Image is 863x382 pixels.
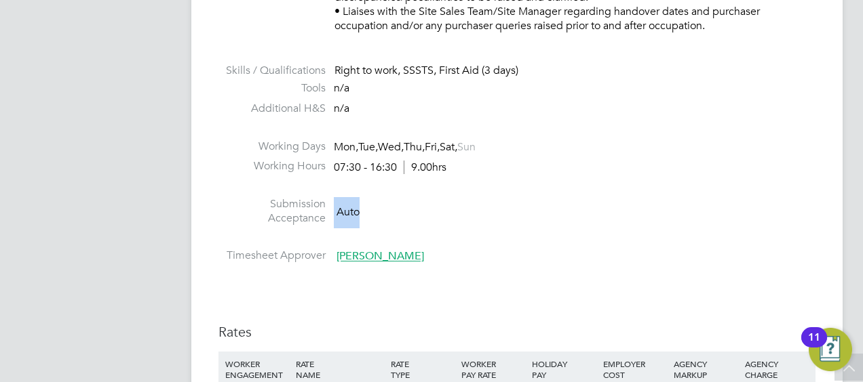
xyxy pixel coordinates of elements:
[404,161,446,174] span: 9.00hrs
[457,140,476,154] span: Sun
[337,250,424,263] span: [PERSON_NAME]
[334,102,349,115] span: n/a
[218,197,326,226] label: Submission Acceptance
[378,140,404,154] span: Wed,
[218,64,326,78] label: Skills / Qualifications
[218,102,326,116] label: Additional H&S
[809,328,852,371] button: Open Resource Center, 11 new notifications
[334,161,446,175] div: 07:30 - 16:30
[218,81,326,95] label: Tools
[337,205,360,219] span: Auto
[358,140,378,154] span: Tue,
[218,323,816,341] h3: Rates
[440,140,457,154] span: Sat,
[808,337,820,355] div: 11
[334,140,358,154] span: Mon,
[334,64,816,78] div: Right to work, SSSTS, First Aid (3 days)
[334,81,349,95] span: n/a
[404,140,425,154] span: Thu,
[218,159,326,173] label: Working Hours
[425,140,440,154] span: Fri,
[218,249,326,263] label: Timesheet Approver
[218,140,326,154] label: Working Days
